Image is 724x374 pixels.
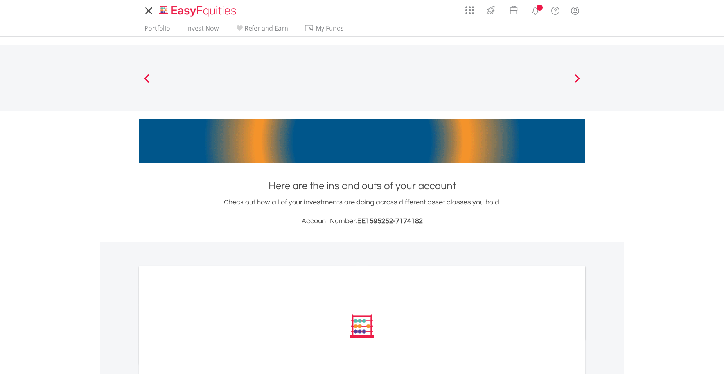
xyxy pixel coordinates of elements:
h1: Here are the ins and outs of your account [139,179,585,193]
div: Check out how all of your investments are doing across different asset classes you hold. [139,197,585,227]
a: AppsGrid [460,2,479,14]
a: Vouchers [502,2,525,16]
img: thrive-v2.svg [484,4,497,16]
a: Notifications [525,2,545,18]
span: Refer and Earn [244,24,288,33]
img: vouchers-v2.svg [507,4,520,16]
img: grid-menu-icon.svg [465,6,474,14]
img: EasyMortage Promotion Banner [139,119,585,163]
a: Invest Now [183,24,222,36]
a: My Profile [565,2,585,19]
h3: Account Number: [139,216,585,227]
span: EE1595252-7174182 [357,217,423,225]
a: FAQ's and Support [545,2,565,18]
a: Refer and Earn [232,24,291,36]
span: My Funds [304,23,356,33]
img: EasyEquities_Logo.png [158,5,239,18]
a: Portfolio [141,24,173,36]
a: Home page [156,2,239,18]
